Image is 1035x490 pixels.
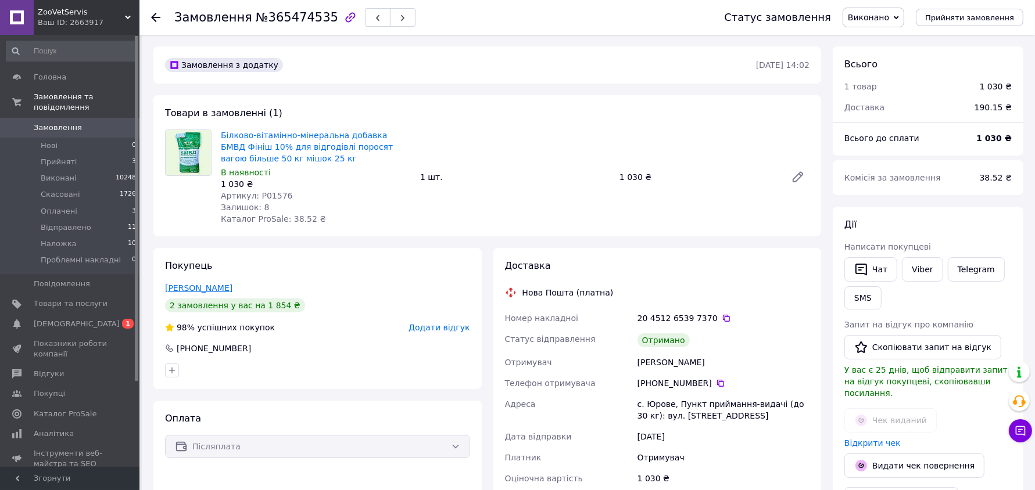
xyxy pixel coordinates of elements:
[41,189,80,200] span: Скасовані
[416,169,615,185] div: 1 шт.
[34,298,108,309] span: Товари та послуги
[786,165,810,189] a: Редагувати
[844,173,941,182] span: Комісія за замовлення
[166,130,211,175] img: Білково-вітамінно-мінеральна добавка БМВД Фініш 10% для відгодівлі поросят вагою більше 50 кг міш...
[844,453,984,478] button: Видати чек повернення
[34,409,96,419] span: Каталог ProSale
[902,257,943,282] a: Viber
[635,468,812,489] div: 1 030 ₴
[34,388,65,399] span: Покупці
[38,7,125,17] span: ZooVetServis
[128,222,136,233] span: 11
[41,140,58,151] span: Нові
[505,432,572,441] span: Дата відправки
[41,239,77,249] span: Наложка
[916,9,1023,26] button: Прийняти замовлення
[844,320,973,329] span: Запит на відгук про компанію
[221,131,393,163] a: Білково-вітамінно-мінеральна добавка БМВД Фініш 10% для відгодівлі поросят вагою більше 50 кг міш...
[409,323,470,332] span: Додати відгук
[34,448,108,469] span: Інструменти веб-майстра та SEO
[635,352,812,373] div: [PERSON_NAME]
[505,474,583,483] span: Оціночна вартість
[756,60,810,70] time: [DATE] 14:02
[221,178,411,190] div: 1 030 ₴
[41,222,91,233] span: Відправлено
[6,41,137,62] input: Пошук
[844,286,882,309] button: SMS
[221,214,326,224] span: Каталог ProSale: 38.52 ₴
[638,377,810,389] div: [PHONE_NUMBER]
[34,279,90,289] span: Повідомлення
[948,257,1005,282] a: Telegram
[165,283,232,293] a: [PERSON_NAME]
[41,173,77,183] span: Виконані
[635,426,812,447] div: [DATE]
[165,107,282,118] span: Товари в замовленні (1)
[925,13,1014,22] span: Прийняти замовлення
[177,323,195,332] span: 98%
[505,358,552,367] span: Отримувач
[844,82,877,91] span: 1 товар
[980,173,1012,182] span: 38.52 ₴
[34,123,82,133] span: Замовлення
[34,72,66,82] span: Головна
[34,319,120,329] span: [DEMOGRAPHIC_DATA]
[976,134,1012,143] b: 1 030 ₴
[34,369,64,379] span: Відгуки
[34,428,74,439] span: Аналітика
[505,399,536,409] span: Адреса
[41,255,121,265] span: Проблемні накладні
[132,140,136,151] span: 0
[505,453,542,462] span: Платник
[151,12,160,23] div: Повернутися назад
[635,447,812,468] div: Отримувач
[848,13,889,22] span: Виконано
[116,173,136,183] span: 10248
[724,12,831,23] div: Статус замовлення
[41,206,77,217] span: Оплачені
[34,92,139,113] span: Замовлення та повідомлення
[132,206,136,217] span: 3
[635,394,812,426] div: с. Юрове, Пункт приймання-видачі (до 30 кг): вул. [STREET_ADDRESS]
[844,134,919,143] span: Всього до сплати
[221,168,271,177] span: В наявності
[638,333,690,347] div: Отримано
[165,260,213,271] span: Покупець
[968,95,1019,120] div: 190.15 ₴
[174,10,252,24] span: Замовлення
[844,335,1001,359] button: Скопіювати запит на відгук
[844,59,878,70] span: Всього
[844,438,901,448] a: Відкрити чек
[615,169,782,185] div: 1 030 ₴
[844,365,1008,398] span: У вас є 25 днів, щоб відправити запит на відгук покупцеві, скопіювавши посилання.
[638,312,810,324] div: 20 4512 6539 7370
[120,189,136,200] span: 1726
[41,157,77,167] span: Прийняті
[1009,419,1032,442] button: Чат з покупцем
[520,287,617,298] div: Нова Пошта (платна)
[122,319,134,329] span: 1
[505,314,579,323] span: Номер накладної
[132,157,136,167] span: 3
[165,298,305,312] div: 2 замовлення у вас на 1 854 ₴
[165,413,201,424] span: Оплата
[221,191,293,200] span: Артикул: P01576
[256,10,338,24] span: №365474535
[128,239,136,249] span: 10
[38,17,139,28] div: Ваш ID: 2663917
[844,103,884,112] span: Доставка
[844,219,857,230] span: Дії
[176,343,252,354] div: [PHONE_NUMBER]
[844,257,897,282] button: Чат
[132,255,136,265] span: 0
[505,334,596,344] span: Статус відправлення
[505,379,596,388] span: Телефон отримувача
[34,338,108,359] span: Показники роботи компанії
[505,260,551,271] span: Доставка
[980,81,1012,92] div: 1 030 ₴
[165,58,283,72] div: Замовлення з додатку
[221,203,270,212] span: Залишок: 8
[165,322,275,333] div: успішних покупок
[844,242,931,251] span: Написати покупцеві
